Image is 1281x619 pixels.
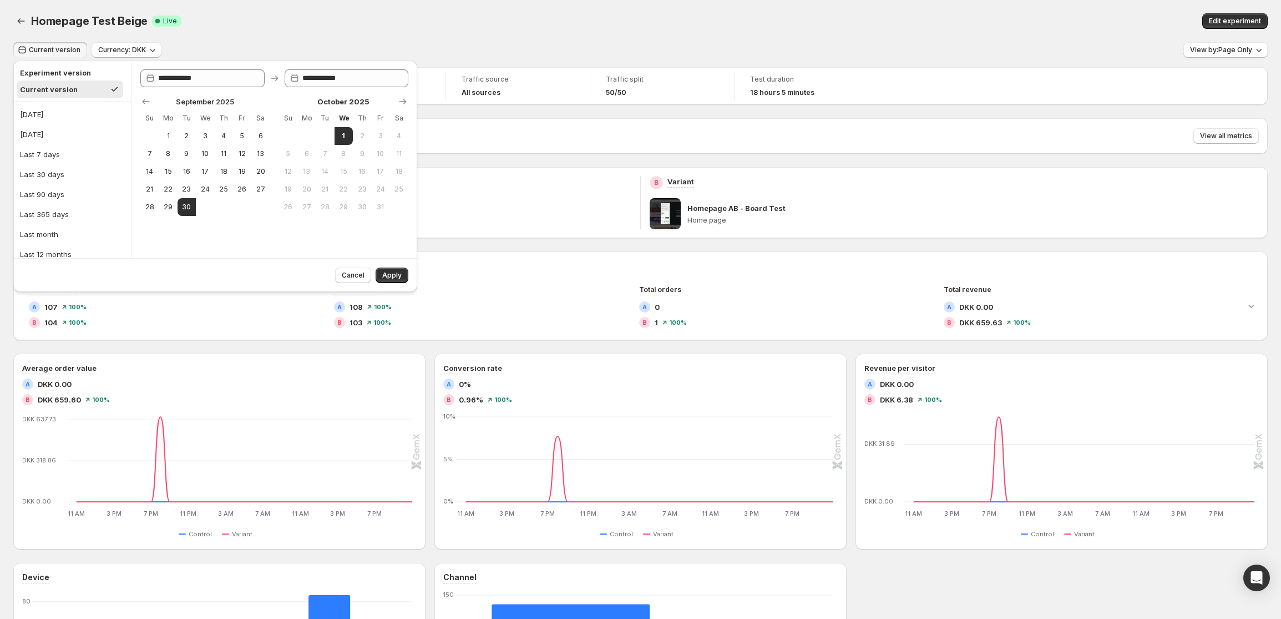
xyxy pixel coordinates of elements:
text: 11 AM [1132,510,1150,517]
th: Thursday [214,109,232,127]
span: 31 [376,203,385,212]
span: Su [145,114,154,123]
span: 108 [350,301,363,313]
text: DKK 637.73 [22,415,56,423]
div: Last 365 days [20,209,69,220]
button: View all metrics [1193,128,1259,144]
span: 22 [163,185,173,194]
div: Last 90 days [20,189,64,200]
span: Control [610,530,633,539]
span: 25 [394,185,404,194]
span: View all metrics [1200,132,1252,140]
button: Thursday October 16 2025 [353,163,371,180]
button: Saturday September 20 2025 [251,163,270,180]
span: 17 [376,167,385,176]
span: 14 [320,167,330,176]
span: 100 % [92,396,110,403]
a: Test duration18 hours 5 minutes [750,74,863,98]
span: 4 [219,132,228,140]
span: Live [163,17,177,26]
button: Friday October 17 2025 [371,163,389,180]
button: Saturday October 18 2025 [390,163,408,180]
text: 11 PM [1019,510,1035,517]
span: DKK 659.60 [38,394,81,405]
span: Mo [302,114,311,123]
span: 18 [219,167,228,176]
span: 23 [182,185,191,194]
span: 28 [145,203,154,212]
button: Tuesday September 9 2025 [178,145,196,163]
span: 22 [339,185,348,194]
span: Variant [653,530,674,539]
button: Tuesday September 16 2025 [178,163,196,180]
th: Wednesday [196,109,214,127]
div: [DATE] [20,109,43,120]
span: 28 [320,203,330,212]
span: 5 [237,132,247,140]
th: Friday [371,109,389,127]
th: Sunday [140,109,159,127]
h2: A [26,381,30,387]
text: 11 AM [702,510,719,517]
span: Control [1031,530,1054,539]
span: Edit experiment [1209,17,1261,26]
h2: B [26,396,30,403]
button: Wednesday October 29 2025 [335,198,353,216]
span: 6 [302,149,311,158]
button: Tuesday September 2 2025 [178,127,196,145]
text: 3 PM [744,510,759,517]
span: 24 [200,185,210,194]
span: 26 [283,203,293,212]
span: 2 [182,132,191,140]
button: Thursday September 18 2025 [214,163,232,180]
span: 25 [219,185,228,194]
span: 23 [357,185,367,194]
span: Total orders [639,285,681,294]
button: Current version [17,80,123,98]
span: DKK 6.38 [880,394,913,405]
button: End of range Today Wednesday October 1 2025 [335,127,353,145]
span: 7 [320,149,330,158]
span: Fr [237,114,247,123]
button: Last 7 days [17,145,128,163]
span: Control [189,530,212,539]
h2: B [947,319,951,326]
text: 3 AM [1057,510,1073,517]
button: Last 365 days [17,205,128,223]
button: Friday October 3 2025 [371,127,389,145]
span: Variant [232,530,252,539]
text: DKK 0.00 [22,497,51,505]
h3: Channel [443,572,477,583]
h2: B [642,319,647,326]
button: [DATE] [17,125,128,143]
h3: Average order value [22,363,97,374]
button: Wednesday October 22 2025 [335,180,353,198]
th: Tuesday [316,109,334,127]
span: Tu [320,114,330,123]
th: Tuesday [178,109,196,127]
span: 19 [237,167,247,176]
h2: B [32,319,37,326]
button: Variant [222,527,257,541]
span: 16 [182,167,191,176]
button: Friday September 5 2025 [233,127,251,145]
text: 3 PM [107,510,121,517]
text: 3 PM [944,510,959,517]
span: 3 [200,132,210,140]
text: 11 AM [457,510,474,517]
button: Friday October 10 2025 [371,145,389,163]
button: Friday October 24 2025 [371,180,389,198]
text: 7 AM [662,510,677,517]
span: 11 [394,149,404,158]
button: Back [13,13,29,29]
button: Edit experiment [1202,13,1268,29]
span: 100 % [669,319,687,326]
text: 3 AM [621,510,637,517]
button: Sunday October 19 2025 [279,180,297,198]
text: 11 PM [580,510,596,517]
button: Sunday October 26 2025 [279,198,297,216]
a: Traffic sourceAll sources [462,74,574,98]
span: 17 [200,167,210,176]
span: 3 [376,132,385,140]
span: 100 % [374,304,392,310]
